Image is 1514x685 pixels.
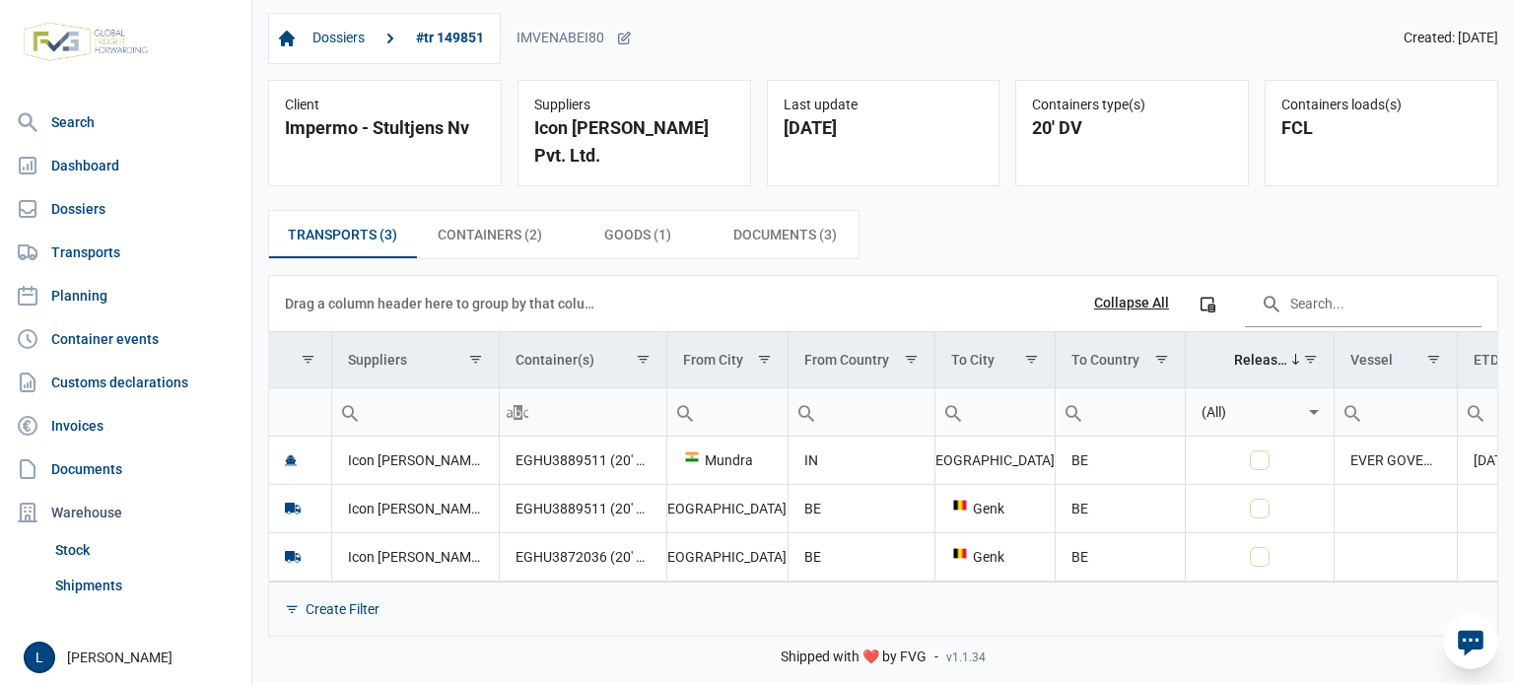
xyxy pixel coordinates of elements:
div: To Country [1071,352,1139,368]
a: Dossiers [8,189,243,229]
div: Containers type(s) [1032,97,1232,114]
div: Genk [951,547,1039,567]
td: Icon [PERSON_NAME] Pvt. Ltd. [331,532,499,581]
div: Vessel [1350,352,1393,368]
a: Documents [8,449,243,489]
div: Suppliers [348,352,407,368]
span: Show filter options for column 'Container(s)' [636,352,651,367]
span: v1.1.34 [946,650,986,665]
button: L [24,642,55,673]
div: Data grid toolbar [285,276,1481,331]
div: Create Filter [306,600,379,618]
a: Dashboard [8,146,243,185]
a: Invoices [8,406,243,445]
span: [DATE] [1474,452,1514,468]
div: ETD [1474,352,1499,368]
a: Customs declarations [8,363,243,402]
td: Filter cell [331,387,499,436]
input: Filter cell [1335,388,1456,436]
td: Column From Country [789,332,934,388]
div: From Country [804,352,889,368]
div: To City [951,352,995,368]
div: [PERSON_NAME] [24,642,240,673]
div: Collapse All [1094,295,1169,312]
input: Filter cell [332,388,499,436]
div: Search box [1335,388,1370,436]
td: EGHU3872036 (20' DV) [499,532,666,581]
div: From City [683,352,743,368]
div: Search box [935,388,971,436]
div: Client [285,97,485,114]
input: Filter cell [667,388,788,436]
span: Show filter options for column '' [301,352,315,367]
td: BE [789,484,934,532]
a: Dossiers [305,22,373,55]
input: Search in the data grid [1245,280,1481,327]
div: Released [1234,352,1290,368]
div: Genk [951,499,1039,518]
td: BE [1055,484,1185,532]
div: Data grid with 3 rows and 11 columns [269,276,1497,636]
td: Column From City [666,332,788,388]
td: Column Released [1185,332,1335,388]
div: Last update [784,97,984,114]
div: Containers loads(s) [1281,97,1481,114]
span: Created: [DATE] [1404,30,1498,47]
img: FVG - Global freight forwarding [16,15,156,69]
span: Show filter options for column 'Suppliers' [468,352,483,367]
td: Filter cell [934,387,1055,436]
td: Filter cell [1185,387,1335,436]
a: Stock [47,532,243,568]
td: EGHU3889511 (20' DV) [499,484,666,532]
div: 20' DV [1032,114,1232,142]
td: EGHU3889511 (20' DV), EGHU3872036 (20' DV) [499,437,666,485]
td: Icon [PERSON_NAME] Pvt. Ltd. [331,437,499,485]
a: Transports [8,233,243,272]
div: Search box [1056,388,1091,436]
td: BE [1055,437,1185,485]
div: Mundra [683,450,772,470]
div: Suppliers [534,97,734,114]
div: Search box [332,388,368,436]
td: Filter cell [1055,387,1185,436]
span: Goods (1) [604,223,671,246]
input: Filter cell [1056,388,1185,436]
a: Planning [8,276,243,315]
input: Filter cell [500,388,666,436]
td: Filter cell [499,387,666,436]
td: EVER GOVERN [1335,437,1457,485]
input: Filter cell [269,388,331,436]
div: Search box [1458,388,1493,436]
span: Show filter options for column 'From Country' [904,352,919,367]
div: Icon [PERSON_NAME] Pvt. Ltd. [534,114,734,170]
span: Documents (3) [733,223,837,246]
a: Search [8,103,243,142]
a: Container events [8,319,243,359]
div: Search box [667,388,703,436]
span: Show filter options for column 'Vessel' [1426,352,1441,367]
div: [GEOGRAPHIC_DATA] [683,547,772,567]
div: Impermo - Stultjens Nv [285,114,485,142]
div: Container(s) [516,352,594,368]
td: Column [269,332,331,388]
td: BE [789,532,934,581]
td: IN [789,437,934,485]
span: Show filter options for column 'Released' [1303,352,1318,367]
div: [GEOGRAPHIC_DATA] [951,450,1039,470]
div: Column Chooser [1190,286,1225,321]
td: Column To City [934,332,1055,388]
td: BE [1055,532,1185,581]
td: Column To Country [1055,332,1185,388]
a: Shipments [47,568,243,603]
td: Filter cell [1335,387,1457,436]
span: Shipped with ❤️ by FVG [781,649,927,666]
div: Drag a column header here to group by that column [285,288,601,319]
span: Containers (2) [438,223,542,246]
div: FCL [1281,114,1481,142]
td: Icon [PERSON_NAME] Pvt. Ltd. [331,484,499,532]
span: Show filter options for column 'From City' [757,352,772,367]
span: Show filter options for column 'To City' [1024,352,1039,367]
td: Column Suppliers [331,332,499,388]
div: Select [1302,388,1326,436]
